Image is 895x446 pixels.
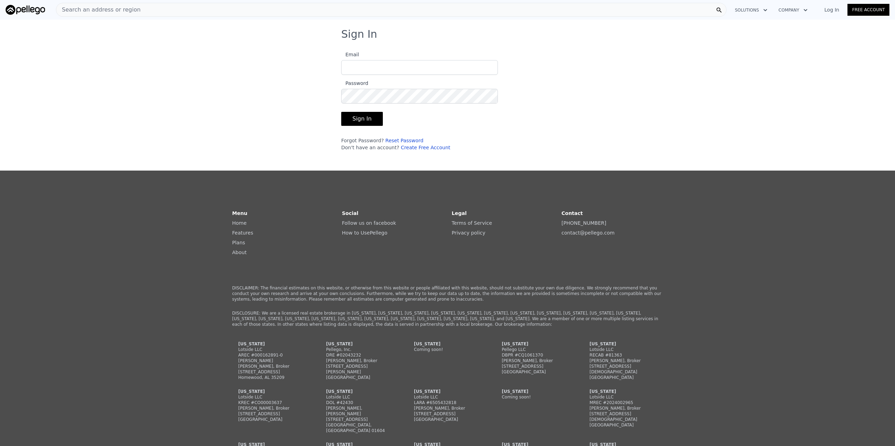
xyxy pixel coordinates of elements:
div: [US_STATE] [589,389,657,394]
div: Lotside LLC [589,347,657,352]
div: [PERSON_NAME], Broker [589,358,657,364]
a: Reset Password [385,138,423,143]
a: Privacy policy [452,230,485,236]
p: DISCLAIMER: The financial estimates on this website, or otherwise from this website or people aff... [232,285,663,302]
a: Log In [816,6,847,13]
div: [US_STATE] [414,341,481,347]
span: Search an address or region [56,6,141,14]
div: Lotside LLC [589,394,657,400]
div: [GEOGRAPHIC_DATA] [589,375,657,380]
div: DOL #42430 [326,400,393,405]
div: Lotside LLC [238,394,306,400]
button: Company [773,4,813,16]
div: [PERSON_NAME], [PERSON_NAME] [326,405,393,417]
div: [US_STATE] [502,341,569,347]
div: [STREET_ADDRESS] [238,369,306,375]
div: [GEOGRAPHIC_DATA] [238,417,306,422]
div: Lotside LLC [238,347,306,352]
div: [GEOGRAPHIC_DATA], [GEOGRAPHIC_DATA] 01604 [326,422,393,433]
a: Features [232,230,253,236]
input: Password [341,89,498,103]
div: [US_STATE] [326,389,393,394]
span: Email [341,52,359,57]
a: Plans [232,240,245,245]
div: LARA #6505432818 [414,400,481,405]
div: Forgot Password? Don't have an account? [341,137,498,151]
div: DRE #02043232 [326,352,393,358]
strong: Legal [452,210,467,216]
div: Pellego, Inc. [326,347,393,352]
div: Homewood, AL 35209 [238,375,306,380]
div: [PERSON_NAME] [PERSON_NAME], Broker [238,358,306,369]
div: [US_STATE] [238,341,306,347]
div: [PERSON_NAME], Broker [502,358,569,364]
div: Lotside LLC [414,394,481,400]
div: [US_STATE] [414,389,481,394]
button: Solutions [729,4,773,16]
div: [STREET_ADDRESS][DEMOGRAPHIC_DATA] [589,411,657,422]
div: [GEOGRAPHIC_DATA] [326,375,393,380]
div: KREC #CO00003637 [238,400,306,405]
a: Create Free Account [401,145,450,150]
div: [US_STATE] [238,389,306,394]
div: MREC #2024002965 [589,400,657,405]
strong: Contact [561,210,583,216]
img: Pellego [6,5,45,15]
a: How to UsePellego [342,230,387,236]
a: [PHONE_NUMBER] [561,220,606,226]
div: Pellego LLC [502,347,569,352]
div: [STREET_ADDRESS][DEMOGRAPHIC_DATA] [589,364,657,375]
div: [PERSON_NAME], Broker [414,405,481,411]
div: [GEOGRAPHIC_DATA] [589,422,657,428]
a: Free Account [847,4,889,16]
div: RECAB #81363 [589,352,657,358]
a: Follow us on facebook [342,220,396,226]
div: [PERSON_NAME], Broker [238,405,306,411]
a: About [232,250,246,255]
a: contact@pellego.com [561,230,615,236]
div: Coming soon! [502,394,569,400]
div: Coming soon! [414,347,481,352]
div: [US_STATE] [326,341,393,347]
button: Sign In [341,112,383,126]
p: DISCLOSURE: We are a licensed real estate brokerage in [US_STATE], [US_STATE], [US_STATE], [US_ST... [232,310,663,327]
div: Lotside LLC [326,394,393,400]
div: [STREET_ADDRESS] [326,417,393,422]
div: [GEOGRAPHIC_DATA] [414,417,481,422]
div: [STREET_ADDRESS] [502,364,569,369]
div: [PERSON_NAME], Broker [589,405,657,411]
a: Home [232,220,246,226]
div: [US_STATE] [589,341,657,347]
a: Terms of Service [452,220,492,226]
div: [PERSON_NAME], Broker [326,358,393,364]
div: [STREET_ADDRESS] [238,411,306,417]
h3: Sign In [341,28,554,41]
strong: Menu [232,210,247,216]
div: [STREET_ADDRESS][PERSON_NAME] [326,364,393,375]
div: [GEOGRAPHIC_DATA] [502,369,569,375]
div: [STREET_ADDRESS] [414,411,481,417]
div: [US_STATE] [502,389,569,394]
div: DBPR #CQ1061370 [502,352,569,358]
div: AREC #000162891-0 [238,352,306,358]
input: Email [341,60,498,75]
span: Password [341,80,368,86]
strong: Social [342,210,358,216]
